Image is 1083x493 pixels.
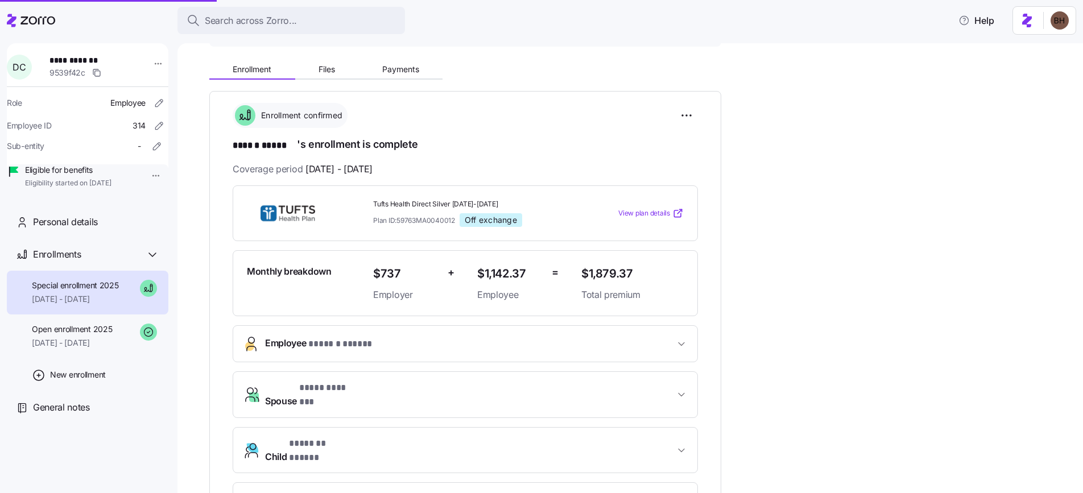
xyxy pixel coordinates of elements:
span: Employee [265,336,378,351]
span: Eligible for benefits [25,164,111,176]
span: Spouse [265,381,360,408]
span: Employee [110,97,146,109]
span: Personal details [33,215,98,229]
span: + [448,264,454,281]
span: Employee ID [7,120,52,131]
span: D C [13,63,26,72]
span: Search across Zorro... [205,14,297,28]
span: Monthly breakdown [247,264,332,279]
span: Plan ID: 59763MA0040012 [373,216,455,225]
span: - [138,140,141,152]
span: Employer [373,288,439,302]
span: Off exchange [465,215,517,225]
span: [DATE] - [DATE] [32,293,119,305]
span: Employee [477,288,543,302]
span: General notes [33,400,90,415]
button: Search across Zorro... [177,7,405,34]
span: Enrollment confirmed [258,110,342,121]
span: = [552,264,559,281]
span: Enrollment [233,65,271,73]
span: $1,879.37 [581,264,684,283]
span: Total premium [581,288,684,302]
span: Payments [382,65,419,73]
span: Coverage period [233,162,373,176]
img: c3c218ad70e66eeb89914ccc98a2927c [1051,11,1069,30]
h1: 's enrollment is complete [233,137,698,153]
span: Open enrollment 2025 [32,324,112,335]
span: Enrollments [33,247,81,262]
span: Eligibility started on [DATE] [25,179,111,188]
img: THP Direct [247,200,329,226]
span: Help [958,14,994,27]
span: $737 [373,264,439,283]
a: View plan details [618,208,684,219]
span: 314 [133,120,146,131]
span: Tufts Health Direct Silver [DATE]-[DATE] [373,200,572,209]
span: $1,142.37 [477,264,543,283]
span: Files [319,65,335,73]
span: [DATE] - [DATE] [305,162,373,176]
span: New enrollment [50,369,106,380]
span: Child [265,437,353,464]
span: Special enrollment 2025 [32,280,119,291]
span: Role [7,97,22,109]
span: [DATE] - [DATE] [32,337,112,349]
span: Sub-entity [7,140,44,152]
span: 9539f42c [49,67,85,78]
span: View plan details [618,208,670,219]
button: Help [949,9,1003,32]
